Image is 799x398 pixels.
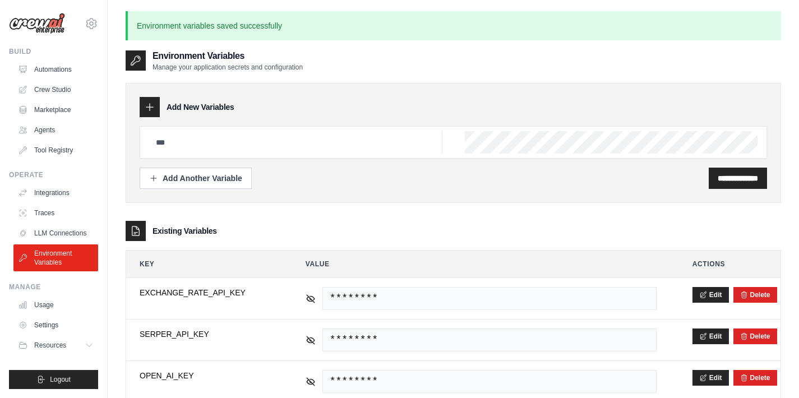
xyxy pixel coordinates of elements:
[153,63,303,72] p: Manage your application secrets and configuration
[13,316,98,334] a: Settings
[692,370,729,386] button: Edit
[692,328,729,344] button: Edit
[153,225,217,237] h3: Existing Variables
[13,101,98,119] a: Marketplace
[9,47,98,56] div: Build
[13,81,98,99] a: Crew Studio
[692,287,729,303] button: Edit
[13,61,98,78] a: Automations
[679,251,780,277] th: Actions
[140,370,270,381] span: OPEN_AI_KEY
[13,204,98,222] a: Traces
[9,283,98,291] div: Manage
[140,168,252,189] button: Add Another Variable
[13,224,98,242] a: LLM Connections
[13,184,98,202] a: Integrations
[50,375,71,384] span: Logout
[13,121,98,139] a: Agents
[13,296,98,314] a: Usage
[13,141,98,159] a: Tool Registry
[149,173,242,184] div: Add Another Variable
[167,101,234,113] h3: Add New Variables
[9,170,98,179] div: Operate
[740,332,770,341] button: Delete
[126,251,283,277] th: Key
[140,328,270,340] span: SERPER_API_KEY
[9,370,98,389] button: Logout
[740,373,770,382] button: Delete
[34,341,66,350] span: Resources
[9,13,65,34] img: Logo
[740,290,770,299] button: Delete
[126,11,781,40] p: Environment variables saved successfully
[292,251,670,277] th: Value
[140,287,270,298] span: EXCHANGE_RATE_API_KEY
[13,336,98,354] button: Resources
[153,49,303,63] h2: Environment Variables
[13,244,98,271] a: Environment Variables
